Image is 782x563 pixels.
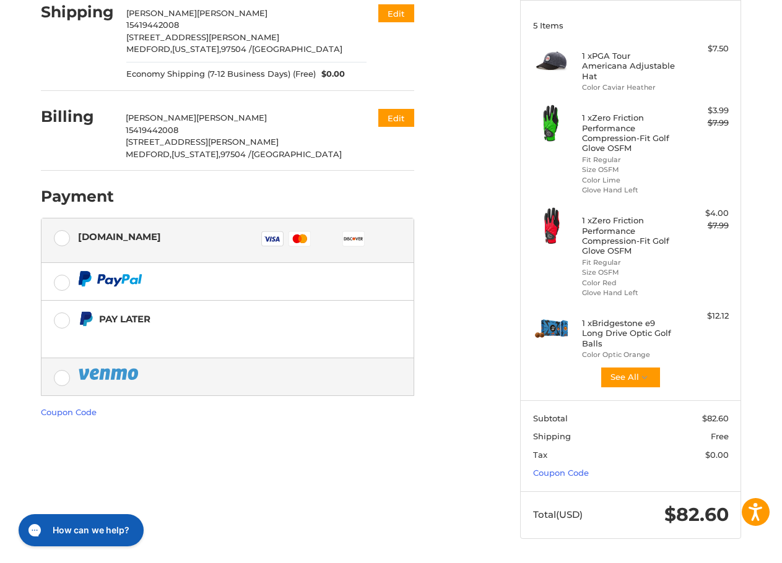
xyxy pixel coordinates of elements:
[126,137,279,147] span: [STREET_ADDRESS][PERSON_NAME]
[41,433,414,467] iframe: PayPal-venmo
[172,149,220,159] span: [US_STATE],
[711,431,729,441] span: Free
[664,503,729,526] span: $82.60
[705,450,729,460] span: $0.00
[196,113,267,122] span: [PERSON_NAME]
[220,149,251,159] span: 97504 /
[126,32,279,42] span: [STREET_ADDRESS][PERSON_NAME]
[702,413,729,423] span: $82.60
[12,510,147,551] iframe: Gorgias live chat messenger
[680,310,729,322] div: $12.12
[582,51,677,81] h4: 1 x PGA Tour Americana Adjustable Hat
[600,366,661,389] button: See All
[582,185,677,196] li: Glove Hand Left
[582,278,677,288] li: Color Red
[252,44,342,54] span: [GEOGRAPHIC_DATA]
[316,68,345,80] span: $0.00
[221,44,252,54] span: 97504 /
[582,175,677,186] li: Color Lime
[126,149,172,159] span: MEDFORD,
[41,407,97,417] a: Coupon Code
[680,220,729,232] div: $7.99
[533,20,729,30] h3: 5 Items
[126,20,179,30] span: 15419442008
[41,2,114,22] h2: Shipping
[582,113,677,153] h4: 1 x Zero Friction Performance Compression-Fit Golf Glove OSFM
[533,450,547,460] span: Tax
[126,68,316,80] span: Economy Shipping (7-12 Business Days) (Free)
[680,207,729,220] div: $4.00
[251,149,342,159] span: [GEOGRAPHIC_DATA]
[582,165,677,175] li: Size OSFM
[99,309,336,329] div: Pay Later
[680,43,729,55] div: $7.50
[378,4,414,22] button: Edit
[680,117,729,129] div: $7.99
[78,226,161,247] div: [DOMAIN_NAME]
[582,350,677,360] li: Color Optic Orange
[582,82,677,93] li: Color Caviar Heather
[680,105,729,117] div: $3.99
[533,509,583,520] span: Total (USD)
[533,468,589,478] a: Coupon Code
[582,257,677,268] li: Fit Regular
[582,155,677,165] li: Fit Regular
[582,318,677,348] h4: 1 x Bridgestone e9 Long Drive Optic Golf Balls
[78,366,141,382] img: PayPal icon
[126,44,172,54] span: MEDFORD,
[78,311,93,327] img: Pay Later icon
[582,288,677,298] li: Glove Hand Left
[126,8,197,18] span: [PERSON_NAME]
[582,267,677,278] li: Size OSFM
[533,431,571,441] span: Shipping
[378,109,414,127] button: Edit
[41,107,113,126] h2: Billing
[126,125,178,135] span: 15419442008
[197,8,267,18] span: [PERSON_NAME]
[582,215,677,256] h4: 1 x Zero Friction Performance Compression-Fit Golf Glove OSFM
[78,332,337,343] iframe: PayPal Message 1
[533,413,568,423] span: Subtotal
[41,187,114,206] h2: Payment
[78,271,142,286] img: PayPal icon
[172,44,221,54] span: [US_STATE],
[126,113,196,122] span: [PERSON_NAME]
